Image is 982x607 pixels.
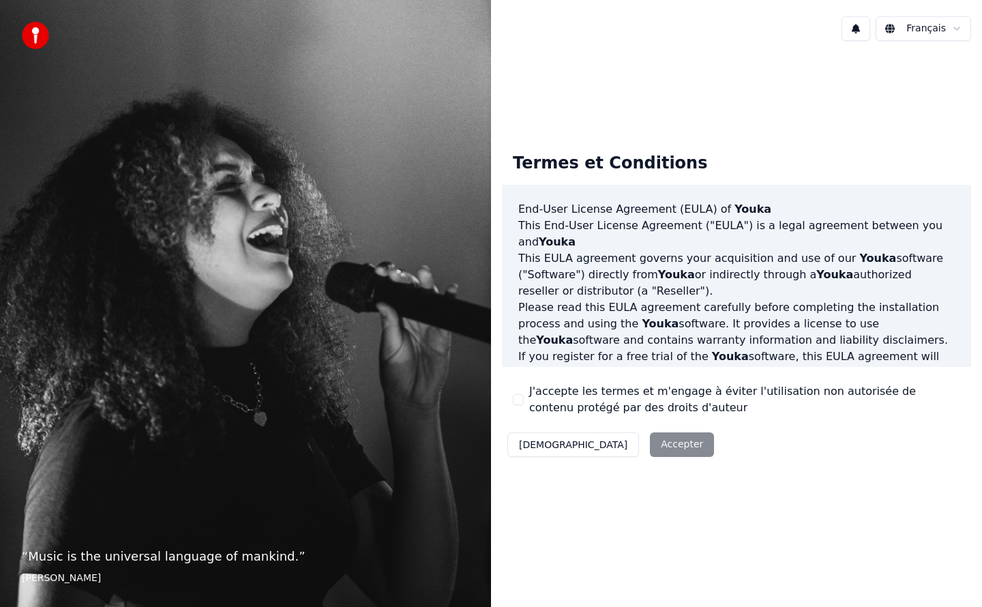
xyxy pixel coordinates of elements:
[529,383,960,416] label: J'accepte les termes et m'engage à éviter l'utilisation non autorisée de contenu protégé par des ...
[507,432,639,457] button: [DEMOGRAPHIC_DATA]
[502,142,718,186] div: Termes et Conditions
[642,317,679,330] span: Youka
[22,547,469,566] p: “ Music is the universal language of mankind. ”
[518,250,955,299] p: This EULA agreement governs your acquisition and use of our software ("Software") directly from o...
[658,268,695,281] span: Youka
[816,268,853,281] span: Youka
[859,252,896,265] span: Youka
[712,350,749,363] span: Youka
[22,22,49,49] img: youka
[539,235,576,248] span: Youka
[536,334,573,346] span: Youka
[518,218,955,250] p: This End-User License Agreement ("EULA") is a legal agreement between you and
[518,201,955,218] h3: End-User License Agreement (EULA) of
[22,572,469,585] footer: [PERSON_NAME]
[518,349,955,414] p: If you register for a free trial of the software, this EULA agreement will also govern that trial...
[909,366,946,379] span: Youka
[734,203,771,216] span: Youka
[518,299,955,349] p: Please read this EULA agreement carefully before completing the installation process and using th...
